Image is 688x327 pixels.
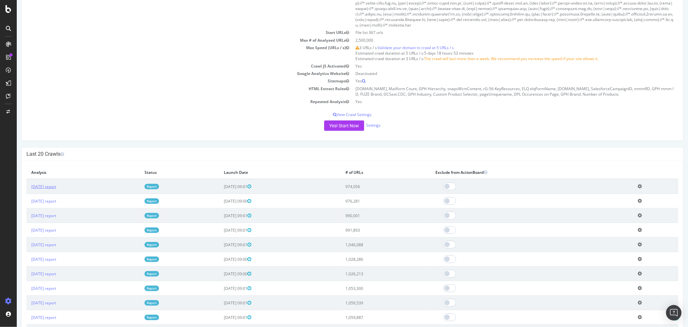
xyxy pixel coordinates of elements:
[207,227,234,233] span: [DATE] 09:01
[128,257,142,262] a: Report
[10,77,336,85] td: Sitemaps
[361,45,437,50] a: Validate your domain to crawl at 5 URLs / s
[128,198,142,204] a: Report
[324,166,414,179] th: # of URLs
[10,37,336,44] td: Max # of Analysed URLs
[10,70,336,77] td: Google Analytics Website
[324,252,414,267] td: 1,028,286
[202,166,324,179] th: Launch Date
[324,223,414,237] td: 991,893
[15,227,39,233] a: [DATE] report
[128,300,142,306] a: Report
[336,85,662,98] td: [DOMAIN_NAME], Mailform Count, GPH Hierarchy, snapsWcmContent, rG-56-KeyResources, ELQ elqFormNam...
[207,315,234,320] span: [DATE] 09:01
[128,286,142,291] a: Report
[349,122,364,128] a: Settings
[408,50,457,56] span: 5 days 18 hours 53 minutes
[128,227,142,233] a: Report
[15,286,39,291] a: [DATE] report
[324,310,414,325] td: 1,059,887
[15,213,39,218] a: [DATE] report
[15,198,39,204] a: [DATE] report
[128,213,142,218] a: Report
[15,242,39,248] a: [DATE] report
[10,29,336,36] td: Start URLs
[10,62,336,70] td: Crawl JS Activated
[10,151,662,157] h4: Last 20 Crawls
[15,257,39,262] a: [DATE] report
[128,315,142,320] a: Report
[207,242,234,248] span: [DATE] 09:01
[336,29,662,36] td: File list 367 urls
[336,77,662,85] td: Yes
[336,44,662,62] td: 3 URLs / s: Estimated crawl duration at 5 URLs / s: Estimated crawl duration at 3 URLs / s:
[336,62,662,70] td: Yes
[336,98,662,105] td: Yes
[324,179,414,194] td: 974,056
[15,271,39,277] a: [DATE] report
[10,98,336,105] td: Repeated Analysis
[10,112,662,117] p: View Crawl Settings
[207,257,234,262] span: [DATE] 09:00
[324,296,414,310] td: 1,059,539
[15,300,39,306] a: [DATE] report
[336,37,662,44] td: 2,500,000
[10,166,123,179] th: Analysis
[128,271,142,277] a: Report
[128,242,142,248] a: Report
[123,166,202,179] th: Status
[10,85,336,98] td: HTML Extract Rules
[324,208,414,223] td: 990,001
[15,184,39,189] a: [DATE] report
[336,70,662,77] td: Deactivated
[324,267,414,281] td: 1,026,213
[207,271,234,277] span: [DATE] 09:00
[207,286,234,291] span: [DATE] 09:01
[324,194,414,208] td: 976,281
[307,121,347,131] button: Yes! Start Now
[10,44,336,62] td: Max Speed (URLs / s)
[324,237,414,252] td: 1,046,088
[207,213,234,218] span: [DATE] 09:01
[324,281,414,296] td: 1,053,300
[414,166,616,179] th: Exclude from ActionBoard
[15,315,39,320] a: [DATE] report
[666,305,682,321] div: Open Intercom Messenger
[207,198,234,204] span: [DATE] 09:00
[128,184,142,189] a: Report
[207,184,234,189] span: [DATE] 09:01
[408,56,582,61] span: The crawl will last more than a week. We recommend you increase the speed if your site allows it.
[207,300,234,306] span: [DATE] 09:01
